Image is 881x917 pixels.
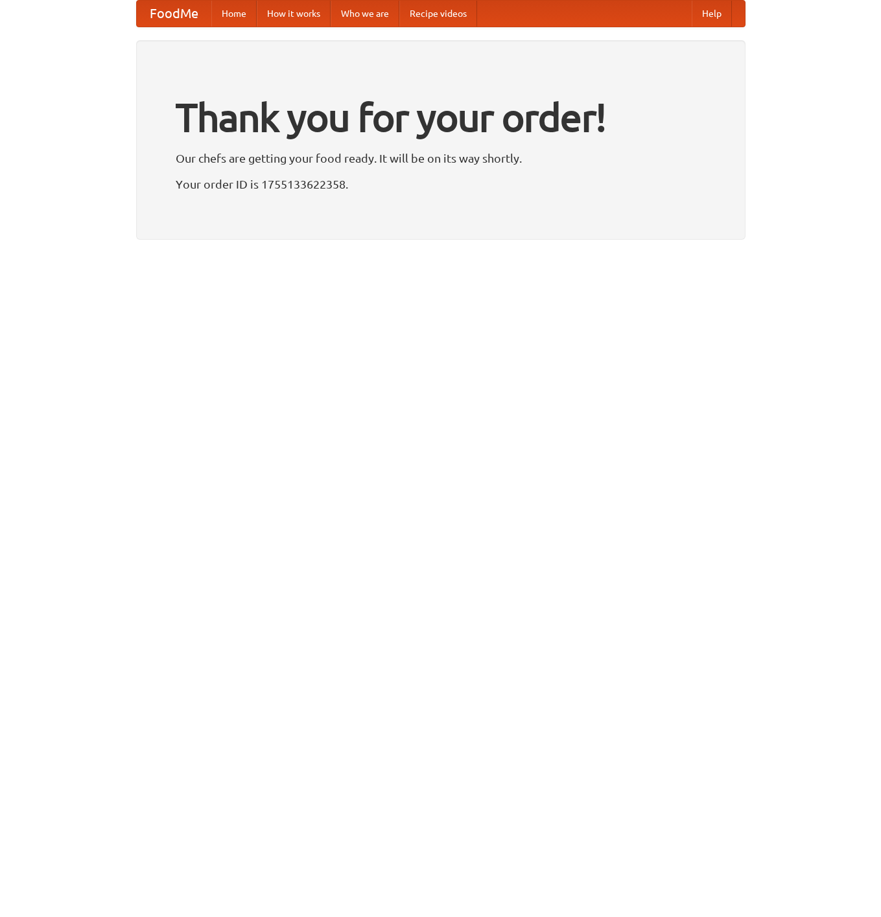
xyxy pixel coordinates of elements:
a: Recipe videos [399,1,477,27]
p: Our chefs are getting your food ready. It will be on its way shortly. [176,148,706,168]
a: How it works [257,1,331,27]
a: FoodMe [137,1,211,27]
a: Home [211,1,257,27]
a: Help [692,1,732,27]
a: Who we are [331,1,399,27]
p: Your order ID is 1755133622358. [176,174,706,194]
h1: Thank you for your order! [176,86,706,148]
